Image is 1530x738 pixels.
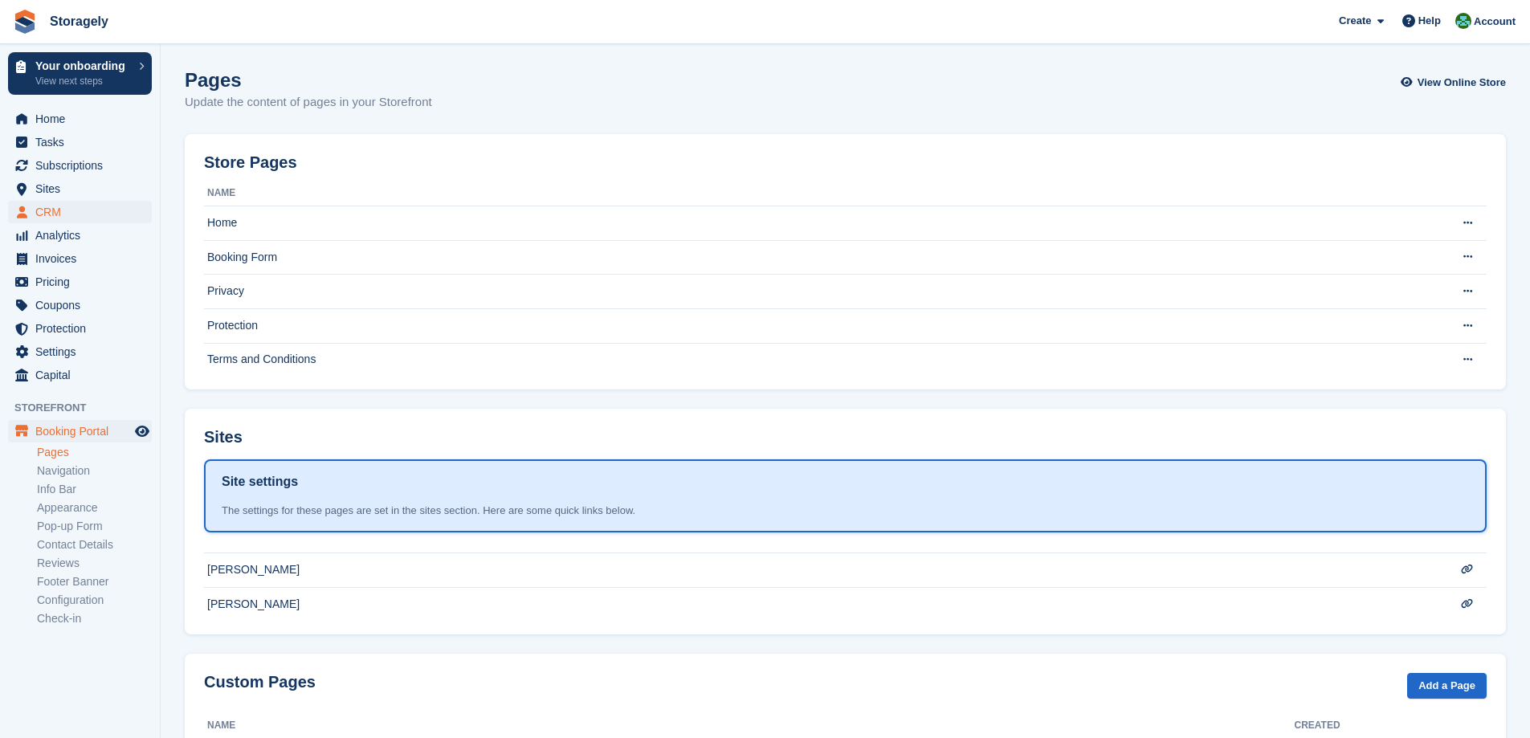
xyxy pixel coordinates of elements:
td: [PERSON_NAME] [204,587,1422,621]
span: Tasks [35,131,132,153]
a: menu [8,294,152,316]
a: Pages [37,445,152,460]
span: Pricing [35,271,132,293]
span: Booking Portal [35,420,132,442]
a: Reviews [37,556,152,571]
th: Name [204,181,1422,206]
span: Subscriptions [35,154,132,177]
p: Your onboarding [35,60,131,71]
img: Notifications [1455,13,1471,29]
h2: Custom Pages [204,673,316,691]
span: View Online Store [1418,75,1506,91]
a: Contact Details [37,537,152,552]
a: menu [8,131,152,153]
span: Capital [35,364,132,386]
td: [PERSON_NAME] [204,553,1422,588]
a: Check-in [37,611,152,626]
span: CRM [35,201,132,223]
a: menu [8,420,152,442]
a: menu [8,224,152,247]
span: Account [1474,14,1516,30]
a: Your onboarding View next steps [8,52,152,95]
span: Settings [35,340,132,363]
span: Invoices [35,247,132,270]
a: Configuration [37,593,152,608]
a: Info Bar [37,482,152,497]
a: menu [8,340,152,363]
span: Home [35,108,132,130]
span: Protection [35,317,132,340]
td: Booking Form [204,240,1422,275]
span: Coupons [35,294,132,316]
a: Appearance [37,500,152,516]
a: menu [8,201,152,223]
a: Navigation [37,463,152,479]
a: Add a Page [1407,673,1487,699]
a: Preview store [133,422,152,441]
span: Storefront [14,400,160,416]
div: The settings for these pages are set in the sites section. Here are some quick links below. [222,503,1469,519]
a: menu [8,317,152,340]
span: Create [1339,13,1371,29]
span: Help [1418,13,1441,29]
td: Terms and Conditions [204,343,1422,377]
a: Storagely [43,8,115,35]
td: Protection [204,308,1422,343]
p: View next steps [35,74,131,88]
a: menu [8,271,152,293]
span: Sites [35,177,132,200]
td: Privacy [204,275,1422,309]
span: Analytics [35,224,132,247]
h1: Site settings [222,472,298,491]
p: Update the content of pages in your Storefront [185,93,432,112]
a: Footer Banner [37,574,152,589]
a: View Online Store [1405,69,1506,96]
a: menu [8,154,152,177]
a: menu [8,364,152,386]
a: menu [8,108,152,130]
h2: Store Pages [204,153,297,172]
img: stora-icon-8386f47178a22dfd0bd8f6a31ec36ba5ce8667c1dd55bd0f319d3a0aa187defe.svg [13,10,37,34]
a: Pop-up Form [37,519,152,534]
td: Home [204,206,1422,241]
h1: Pages [185,69,432,91]
a: menu [8,247,152,270]
a: menu [8,177,152,200]
h2: Sites [204,428,243,446]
